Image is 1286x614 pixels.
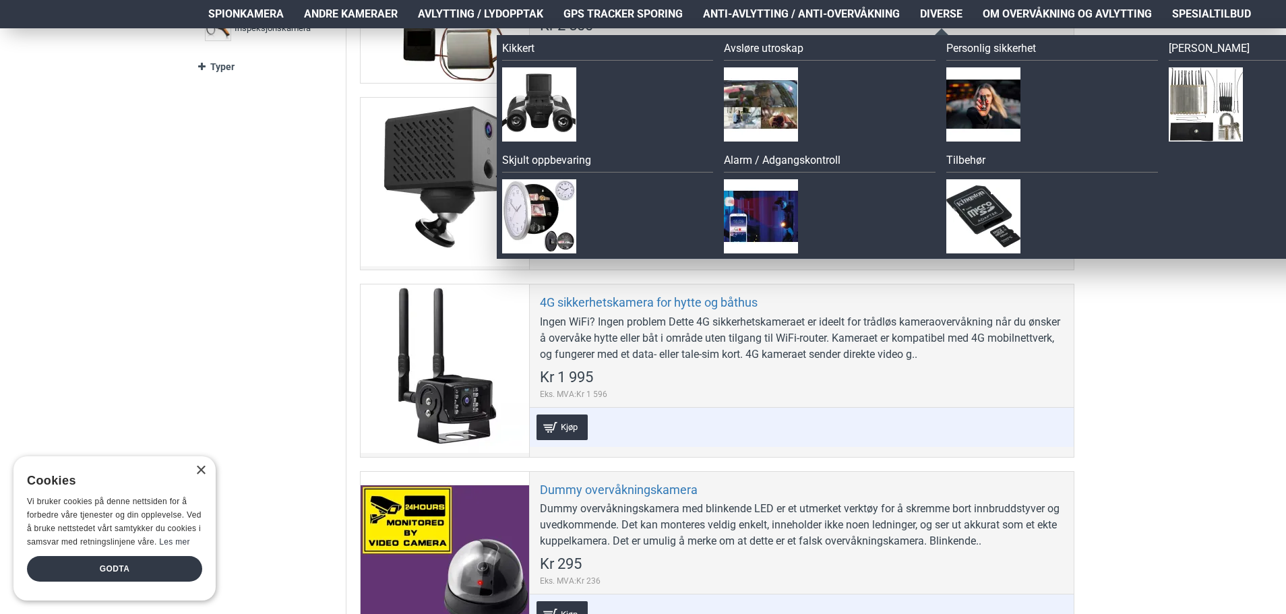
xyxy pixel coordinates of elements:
[361,284,529,453] a: 4G sikkerhetskamera for hytte og båthus 4G sikkerhetskamera for hytte og båthus
[159,537,189,547] a: Les mer, opens a new window
[27,556,202,582] div: Godta
[540,482,698,497] a: Dummy overvåkningskamera
[502,67,576,142] img: Kikkert
[540,295,758,310] a: 4G sikkerhetskamera for hytte og båthus
[1172,6,1251,22] span: Spesialtilbud
[502,179,576,253] img: Skjult oppbevaring
[540,575,601,587] span: Eks. MVA:Kr 236
[946,152,1158,173] a: Tilbehør
[540,18,593,33] span: Kr 2 500
[540,314,1064,363] div: Ingen WiFi? Ingen problem Dette 4G sikkerhetskameraet er ideelt for trådløs kameraovervåkning når...
[540,557,582,572] span: Kr 295
[983,6,1152,22] span: Om overvåkning og avlytting
[946,67,1020,142] img: Personlig sikkerhet
[540,388,607,400] span: Eks. MVA:Kr 1 596
[724,67,798,142] img: Avsløre utroskap
[557,423,581,431] span: Kjøp
[27,466,193,495] div: Cookies
[502,152,714,173] a: Skjult oppbevaring
[540,501,1064,549] div: Dummy overvåkningskamera med blinkende LED er et utmerket verktøy for å skremme bort innbruddstyv...
[724,40,936,61] a: Avsløre utroskap
[208,6,284,22] span: Spionkamera
[540,370,593,385] span: Kr 1 995
[1169,67,1243,142] img: Dirkesett
[724,179,798,253] img: Alarm / Adgangskontroll
[198,55,332,79] a: Typer
[27,497,202,546] span: Vi bruker cookies på denne nettsiden for å forbedre våre tjenester og din opplevelse. Ved å bruke...
[304,6,398,22] span: Andre kameraer
[502,40,714,61] a: Kikkert
[361,98,529,266] a: 4G Minikamera med lang batteritid 4G Minikamera med lang batteritid
[946,179,1020,253] img: Tilbehør
[946,40,1158,61] a: Personlig sikkerhet
[724,152,936,173] a: Alarm / Adgangskontroll
[920,6,962,22] span: Diverse
[563,6,683,22] span: GPS Tracker Sporing
[703,6,900,22] span: Anti-avlytting / Anti-overvåkning
[195,466,206,476] div: Close
[418,6,543,22] span: Avlytting / Lydopptak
